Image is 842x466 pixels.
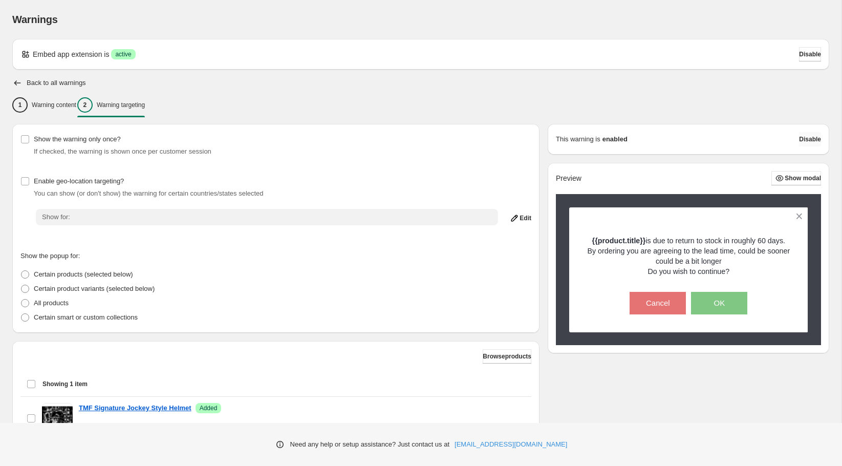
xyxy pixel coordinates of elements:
p: This warning is [556,134,600,144]
span: Certain products (selected below) [34,270,133,278]
button: Disable [799,47,821,61]
span: Disable [799,50,821,58]
span: Show the warning only once? [34,135,121,143]
p: All products [34,298,69,308]
button: Cancel [630,292,686,314]
button: OK [691,292,747,314]
span: Show modal [785,174,821,182]
p: Embed app extension is [33,49,109,59]
button: 1Warning content [12,94,76,116]
p: is due to return to stock in roughly 60 days. By ordering you are agreeing to the lead time, coul... [587,236,790,266]
span: Browse products [483,352,531,361]
p: Certain smart or custom collections [34,312,138,323]
h2: Back to all warnings [27,79,86,87]
span: Warnings [12,14,58,25]
span: Showing 1 item [42,380,88,388]
span: Disable [799,135,821,143]
span: Enable geo-location targeting? [34,177,124,185]
button: 2Warning targeting [77,94,145,116]
span: Added [200,404,218,412]
img: TMF Signature Jockey Style Helmet [42,403,73,434]
span: active [115,50,131,58]
button: Show modal [771,171,821,185]
strong: enabled [602,134,628,144]
span: Certain product variants (selected below) [34,285,155,292]
div: 1 [12,97,28,113]
span: Show the popup for: [20,252,80,260]
span: If checked, the warning is shown once per customer session [34,147,211,155]
p: Warning content [32,101,76,109]
h2: Preview [556,174,581,183]
button: Disable [799,132,821,146]
strong: {{product.title}} [592,237,646,245]
p: Warning targeting [97,101,145,109]
a: [EMAIL_ADDRESS][DOMAIN_NAME] [455,439,567,450]
span: Show for: [42,213,70,221]
a: TMF Signature Jockey Style Helmet [79,403,191,413]
span: You can show (or don't show) the warning for certain countries/states selected [34,189,264,197]
div: 2 [77,97,93,113]
button: Browseproducts [483,349,531,364]
p: Do you wish to continue? [587,266,790,277]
